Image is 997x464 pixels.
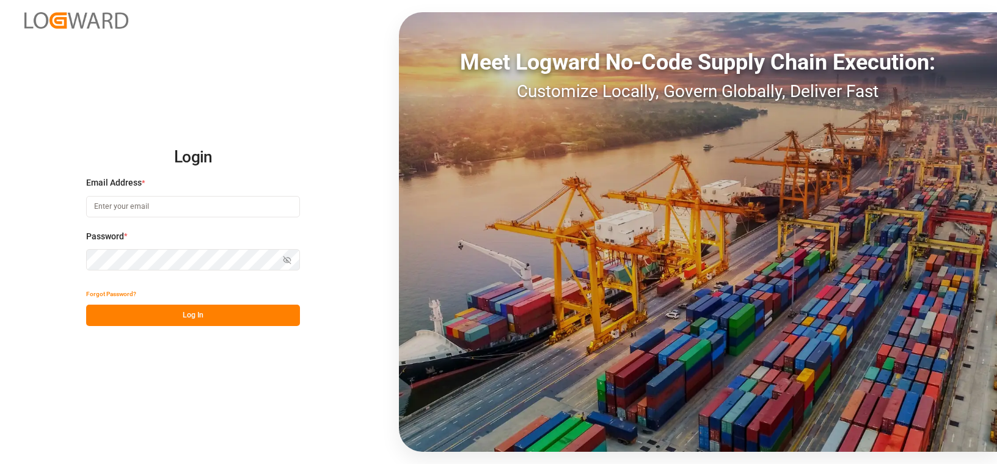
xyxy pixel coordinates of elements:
[86,196,300,217] input: Enter your email
[86,230,124,243] span: Password
[399,79,997,104] div: Customize Locally, Govern Globally, Deliver Fast
[86,305,300,326] button: Log In
[399,46,997,79] div: Meet Logward No-Code Supply Chain Execution:
[24,12,128,29] img: Logward_new_orange.png
[86,138,300,177] h2: Login
[86,176,142,189] span: Email Address
[86,283,136,305] button: Forgot Password?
